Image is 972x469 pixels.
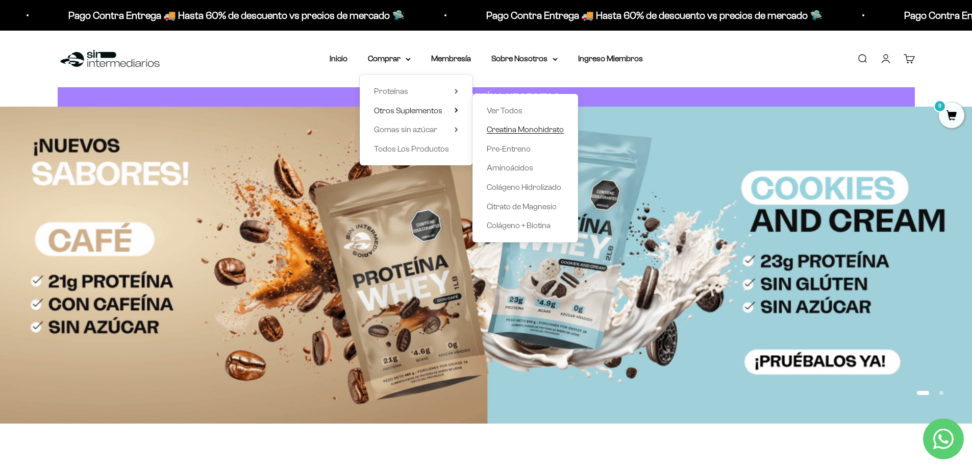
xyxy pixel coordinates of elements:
[374,85,458,98] summary: Proteínas
[487,125,564,134] span: Creatina Monohidrato
[487,181,564,194] a: Colágeno Hidrolizado
[487,219,564,232] a: Colágeno + Biotina
[374,142,458,156] a: Todos Los Productos
[487,142,564,156] a: Pre-Entreno
[487,106,522,115] span: Ver Todos
[374,106,442,115] span: Otros Suplementos
[487,104,564,117] a: Ver Todos
[374,87,408,95] span: Proteínas
[934,100,946,112] mark: 0
[431,54,471,63] a: Membresía
[939,111,964,122] a: 0
[578,54,643,63] a: Ingreso Miembros
[491,52,558,65] summary: Sobre Nosotros
[374,144,449,153] span: Todos Los Productos
[374,125,437,134] span: Gomas sin azúcar
[487,144,531,153] span: Pre-Entreno
[487,200,564,213] a: Citrato de Magnesio
[487,163,533,172] span: Aminoácidos
[487,161,564,175] a: Aminoácidos
[330,54,347,63] a: Inicio
[487,123,564,136] a: Creatina Monohidrato
[487,183,561,191] span: Colágeno Hidrolizado
[487,202,557,211] span: Citrato de Magnesio
[487,221,551,230] span: Colágeno + Biotina
[58,87,915,107] a: CUANTA PROTEÍNA NECESITAS
[374,123,458,136] summary: Gomas sin azúcar
[368,52,411,65] summary: Comprar
[369,7,706,23] p: Pago Contra Entrega 🚚 Hasta 60% de descuento vs precios de mercado 🛸
[374,104,458,117] summary: Otros Suplementos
